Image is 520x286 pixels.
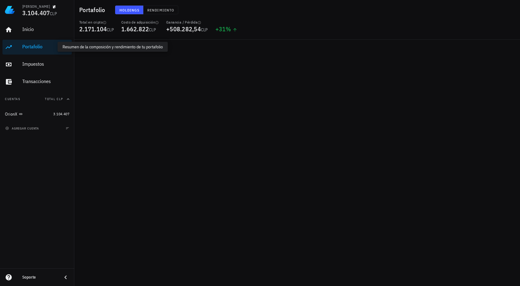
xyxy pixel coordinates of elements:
span: CLP [50,11,57,16]
button: Rendimiento [143,6,178,14]
div: +31 [215,26,237,32]
a: OrionX 3.104.407 [2,107,72,121]
span: CLP [201,27,208,33]
div: Total en cripto [79,20,114,25]
span: 2.171.104 [79,25,107,33]
span: Rendimiento [147,8,174,12]
span: +508.282,54 [166,25,201,33]
h1: Portafolio [79,5,108,15]
span: % [226,25,231,33]
button: CuentasTotal CLP [2,92,72,107]
a: Impuestos [2,57,72,72]
div: Inicio [22,26,69,32]
button: Holdings [115,6,144,14]
img: LedgiFi [5,5,15,15]
div: Transacciones [22,78,69,84]
span: Total CLP [45,97,63,101]
div: Ganancia / Pérdida [166,20,208,25]
span: CLP [149,27,156,33]
div: OrionX [5,112,18,117]
div: Soporte [22,275,57,280]
span: Holdings [119,8,140,12]
span: CLP [107,27,114,33]
span: 3.104.407 [22,9,50,17]
a: Portafolio [2,40,72,55]
div: Costo de adquisición [121,20,159,25]
span: 3.104.407 [53,112,69,116]
a: Inicio [2,22,72,37]
div: Portafolio [22,44,69,50]
span: agregar cuenta [6,126,39,130]
button: agregar cuenta [4,125,42,131]
a: Transacciones [2,74,72,89]
span: 1.662.822 [121,25,149,33]
div: avatar [506,5,516,15]
div: Impuestos [22,61,69,67]
div: [PERSON_NAME] [22,4,50,9]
